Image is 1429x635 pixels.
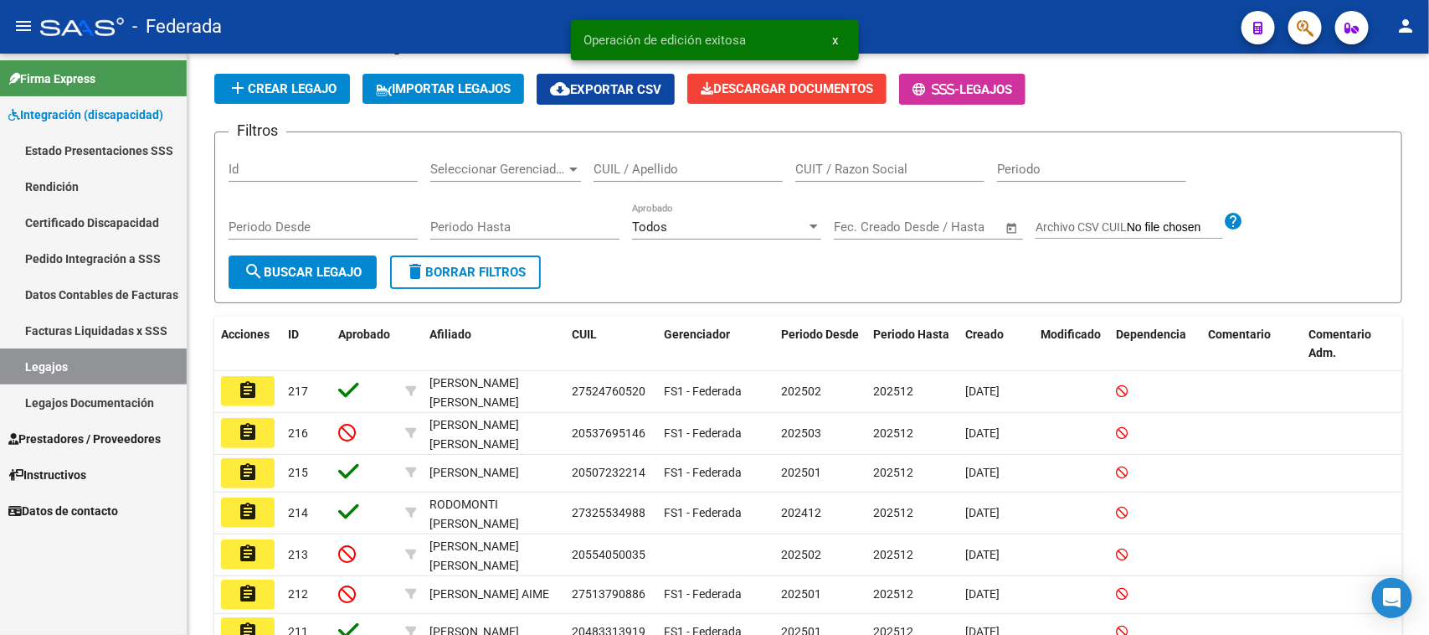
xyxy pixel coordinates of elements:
div: [PERSON_NAME] [PERSON_NAME] [429,374,558,412]
span: 217 [288,385,308,398]
datatable-header-cell: CUIL [565,317,657,372]
span: Periodo Desde [781,328,859,341]
span: 20507232214 [572,466,645,479]
span: [DATE] [965,587,1000,601]
span: Seleccionar Gerenciador [430,162,566,177]
span: Aprobado [338,328,390,341]
mat-icon: delete [405,261,425,281]
span: FS1 - Federada [664,466,742,479]
datatable-header-cell: Acciones [214,317,281,372]
span: - [912,82,959,97]
button: Crear Legajo [214,74,350,104]
span: [DATE] [965,466,1000,479]
mat-icon: assignment [238,584,258,604]
button: -Legajos [899,74,1025,105]
datatable-header-cell: Gerenciador [657,317,774,372]
datatable-header-cell: Modificado [1034,317,1109,372]
input: Start date [834,219,888,235]
mat-icon: assignment [238,422,258,442]
span: - Federada [132,8,222,45]
span: 27325534988 [572,506,645,519]
span: Dependencia [1116,328,1186,341]
span: 202412 [781,506,821,519]
span: FS1 - Federada [664,506,742,519]
span: Afiliado [429,328,471,341]
span: Exportar CSV [550,82,661,97]
span: Todos [632,219,667,235]
span: Prestadores / Proveedores [8,430,161,448]
span: 27513790886 [572,587,645,601]
span: Archivo CSV CUIL [1036,220,1127,234]
span: CUIL [572,328,597,341]
div: RODOMONTI [PERSON_NAME] [PERSON_NAME] [429,495,558,552]
span: 20537695146 [572,426,645,440]
span: 20554050035 [572,548,645,561]
span: 202512 [873,506,913,519]
span: Legajos [959,82,1012,97]
span: 216 [288,426,308,440]
span: 202512 [873,426,913,440]
mat-icon: assignment [238,502,258,522]
span: 202512 [873,548,913,561]
span: Acciones [221,328,270,341]
span: Borrar Filtros [405,265,526,280]
button: Exportar CSV [537,74,675,105]
datatable-header-cell: Creado [959,317,1034,372]
datatable-header-cell: Comentario [1201,317,1302,372]
div: [PERSON_NAME] [429,463,519,483]
span: 202501 [781,587,821,601]
button: Descargar Documentos [687,74,887,104]
span: 202512 [873,385,913,398]
span: 202501 [781,466,821,479]
mat-icon: assignment [238,544,258,564]
span: [DATE] [965,385,1000,398]
span: Datos de contacto [8,502,118,520]
datatable-header-cell: ID [281,317,332,372]
mat-icon: add [228,78,248,98]
span: 202502 [781,548,821,561]
span: Instructivos [8,466,86,484]
span: 27524760520 [572,385,645,398]
datatable-header-cell: Periodo Hasta [866,317,959,372]
span: Comentario [1208,328,1271,341]
div: [PERSON_NAME] [PERSON_NAME] [429,537,558,576]
span: 214 [288,506,308,519]
button: IMPORTAR LEGAJOS [362,74,524,104]
span: 215 [288,466,308,479]
span: Crear Legajo [228,81,337,96]
span: Creado [965,328,1004,341]
span: 212 [288,587,308,601]
mat-icon: assignment [238,380,258,400]
span: FS1 - Federada [664,587,742,601]
mat-icon: help [1223,211,1243,231]
span: Firma Express [8,70,95,88]
h3: Filtros [229,119,286,142]
span: [DATE] [965,426,1000,440]
button: Buscar Legajo [229,256,377,289]
span: Descargar Documentos [701,81,873,96]
datatable-header-cell: Aprobado [332,317,398,372]
div: [PERSON_NAME] AIME [429,585,549,604]
span: 202503 [781,426,821,440]
mat-icon: person [1396,16,1416,36]
button: x [820,25,852,55]
mat-icon: cloud_download [550,79,570,99]
span: 202502 [781,385,821,398]
span: 202512 [873,587,913,601]
button: Open calendar [1003,219,1022,238]
mat-icon: assignment [238,462,258,483]
input: Archivo CSV CUIL [1127,220,1223,235]
span: Buscar Legajo [244,265,362,280]
datatable-header-cell: Periodo Desde [774,317,866,372]
mat-icon: menu [13,16,33,36]
span: FS1 - Federada [664,426,742,440]
span: Modificado [1041,328,1101,341]
div: [PERSON_NAME] [PERSON_NAME] [429,416,558,454]
button: Borrar Filtros [390,256,541,289]
span: Integración (discapacidad) [8,106,163,124]
span: Periodo Hasta [873,328,949,341]
span: Comentario Adm. [1308,328,1371,360]
datatable-header-cell: Comentario Adm. [1302,317,1402,372]
span: 213 [288,548,308,561]
span: FS1 - Federada [664,385,742,398]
